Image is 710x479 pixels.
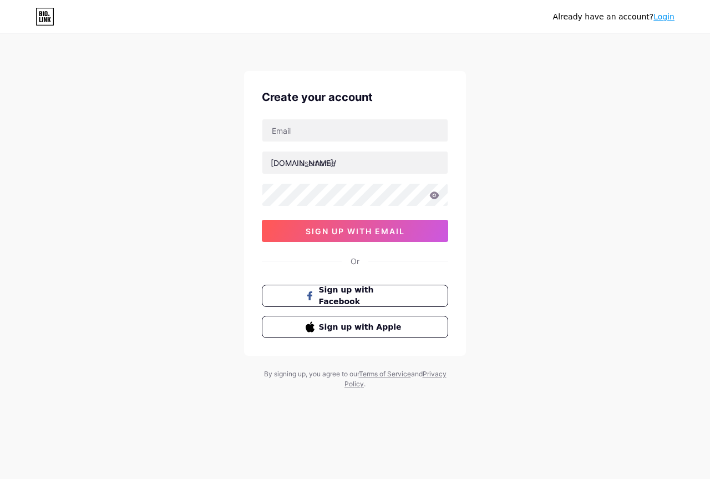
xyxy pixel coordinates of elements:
[306,226,405,236] span: sign up with email
[653,12,674,21] a: Login
[262,316,448,338] button: Sign up with Apple
[359,370,411,378] a: Terms of Service
[319,284,405,307] span: Sign up with Facebook
[261,369,449,389] div: By signing up, you agree to our and .
[319,321,405,333] span: Sign up with Apple
[262,119,448,142] input: Email
[262,89,448,105] div: Create your account
[351,255,359,267] div: Or
[271,157,336,169] div: [DOMAIN_NAME]/
[262,220,448,242] button: sign up with email
[262,152,448,174] input: username
[262,285,448,307] button: Sign up with Facebook
[553,11,674,23] div: Already have an account?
